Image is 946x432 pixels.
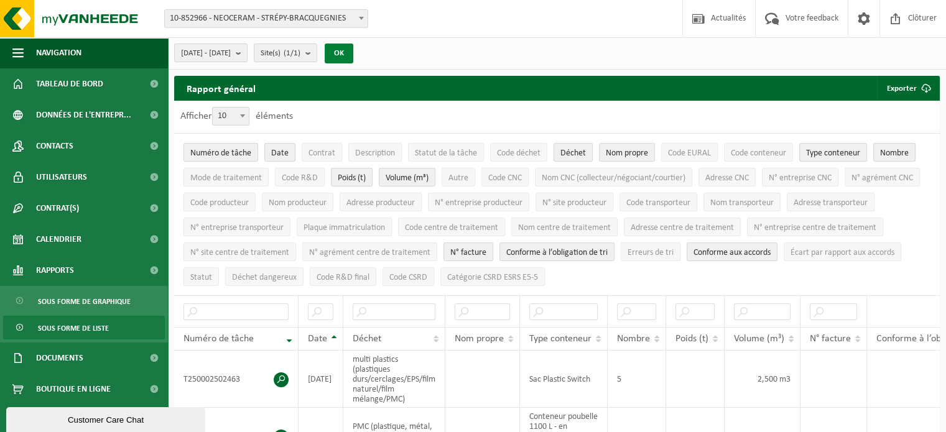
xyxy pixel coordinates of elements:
button: Exporter [877,76,939,101]
button: Code producteurCode producteur: Activate to sort [183,193,256,211]
span: 10-852966 - NEOCERAM - STRÉPY-BRACQUEGNIES [164,9,368,28]
span: Sous forme de liste [38,316,109,340]
iframe: chat widget [6,405,208,432]
span: Autre [448,173,468,183]
button: Code R&D finalCode R&amp;D final: Activate to sort [310,267,376,286]
span: Date [308,334,327,344]
span: Contrat(s) [36,193,79,224]
span: Déchet [560,149,586,158]
td: multi plastics (plastiques durs/cerclages/EPS/film naturel/film mélange/PMC) [343,351,445,408]
button: Type conteneurType conteneur: Activate to sort [799,143,867,162]
span: N° entreprise centre de traitement [754,223,876,232]
span: Nom centre de traitement [518,223,611,232]
span: Code déchet [497,149,540,158]
span: Navigation [36,37,81,68]
button: N° site producteurN° site producteur : Activate to sort [536,193,613,211]
button: Site(s)(1/1) [254,44,317,62]
button: Code centre de traitementCode centre de traitement: Activate to sort [398,218,505,236]
span: N° site producteur [542,198,606,208]
button: StatutStatut: Activate to sort [183,267,219,286]
span: Numéro de tâche [183,334,254,344]
span: Code centre de traitement [405,223,498,232]
span: Nom propre [606,149,648,158]
span: Numéro de tâche [190,149,251,158]
button: Conforme aux accords : Activate to sort [687,242,777,261]
span: Nom transporteur [710,198,774,208]
button: Poids (t)Poids (t): Activate to sort [331,168,373,186]
count: (1/1) [284,49,300,57]
button: Plaque immatriculationPlaque immatriculation: Activate to sort [297,218,392,236]
button: Code conteneurCode conteneur: Activate to sort [724,143,793,162]
button: Adresse CNCAdresse CNC: Activate to sort [698,168,756,186]
button: DescriptionDescription: Activate to sort [348,143,402,162]
span: N° site centre de traitement [190,248,289,257]
span: Poids (t) [675,334,708,344]
span: [DATE] - [DATE] [181,44,231,63]
button: N° site centre de traitementN° site centre de traitement: Activate to sort [183,242,296,261]
span: N° agrément CNC [851,173,913,183]
button: NombreNombre: Activate to sort [873,143,916,162]
button: Code CNCCode CNC: Activate to sort [481,168,529,186]
span: Adresse centre de traitement [631,223,734,232]
button: AutreAutre: Activate to sort [442,168,475,186]
button: Nom CNC (collecteur/négociant/courtier)Nom CNC (collecteur/négociant/courtier): Activate to sort [535,168,692,186]
button: Déchet dangereux : Activate to sort [225,267,304,286]
span: Données de l'entrepr... [36,99,131,131]
span: Boutique en ligne [36,374,111,405]
button: N° entreprise centre de traitementN° entreprise centre de traitement: Activate to sort [747,218,883,236]
span: Description [355,149,395,158]
button: DateDate: Activate to sort [264,143,295,162]
button: Statut de la tâcheStatut de la tâche: Activate to sort [408,143,484,162]
button: N° entreprise transporteurN° entreprise transporteur: Activate to sort [183,218,290,236]
span: Nom producteur [269,198,327,208]
button: Numéro de tâcheNuméro de tâche: Activate to remove sorting [183,143,258,162]
span: Nombre [617,334,650,344]
span: Tableau de bord [36,68,103,99]
span: Contacts [36,131,73,162]
span: Nombre [880,149,909,158]
span: Nom propre [455,334,504,344]
button: N° agrément centre de traitementN° agrément centre de traitement: Activate to sort [302,242,437,261]
a: Sous forme de liste [3,316,165,339]
button: Conforme à l’obligation de tri : Activate to sort [499,242,614,261]
button: Adresse producteurAdresse producteur: Activate to sort [340,193,422,211]
span: Code conteneur [731,149,786,158]
span: Site(s) [261,44,300,63]
span: Poids (t) [338,173,366,183]
span: N° agrément centre de traitement [309,248,430,257]
button: Erreurs de triErreurs de tri: Activate to sort [621,242,680,261]
span: Contrat [308,149,335,158]
td: Sac Plastic Switch [520,351,608,408]
span: Adresse CNC [705,173,749,183]
span: Déchet dangereux [232,273,297,282]
span: Erreurs de tri [628,248,674,257]
button: N° entreprise CNCN° entreprise CNC: Activate to sort [762,168,838,186]
span: Code CNC [488,173,522,183]
button: Écart par rapport aux accordsÉcart par rapport aux accords: Activate to sort [784,242,901,261]
span: Conforme aux accords [693,248,771,257]
span: Déchet [353,334,381,344]
td: 5 [608,351,666,408]
button: Code transporteurCode transporteur: Activate to sort [619,193,697,211]
span: Rapports [36,255,74,286]
span: N° entreprise CNC [769,173,832,183]
button: N° agrément CNCN° agrément CNC: Activate to sort [845,168,920,186]
span: N° facture [450,248,486,257]
span: Écart par rapport aux accords [791,248,894,257]
td: 2,500 m3 [725,351,800,408]
td: [DATE] [299,351,343,408]
button: Catégorie CSRD ESRS E5-5Catégorie CSRD ESRS E5-5: Activate to sort [440,267,545,286]
span: Adresse producteur [346,198,415,208]
span: Documents [36,342,83,374]
span: Conforme à l’obligation de tri [506,248,608,257]
span: N° entreprise producteur [435,198,522,208]
button: Code CSRDCode CSRD: Activate to sort [383,267,434,286]
span: Type conteneur [806,149,860,158]
span: Code R&D final [317,273,369,282]
h2: Rapport général [174,76,268,101]
button: Adresse centre de traitementAdresse centre de traitement: Activate to sort [624,218,741,236]
button: Nom transporteurNom transporteur: Activate to sort [703,193,781,211]
span: Type conteneur [529,334,591,344]
span: 10 [212,107,249,126]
